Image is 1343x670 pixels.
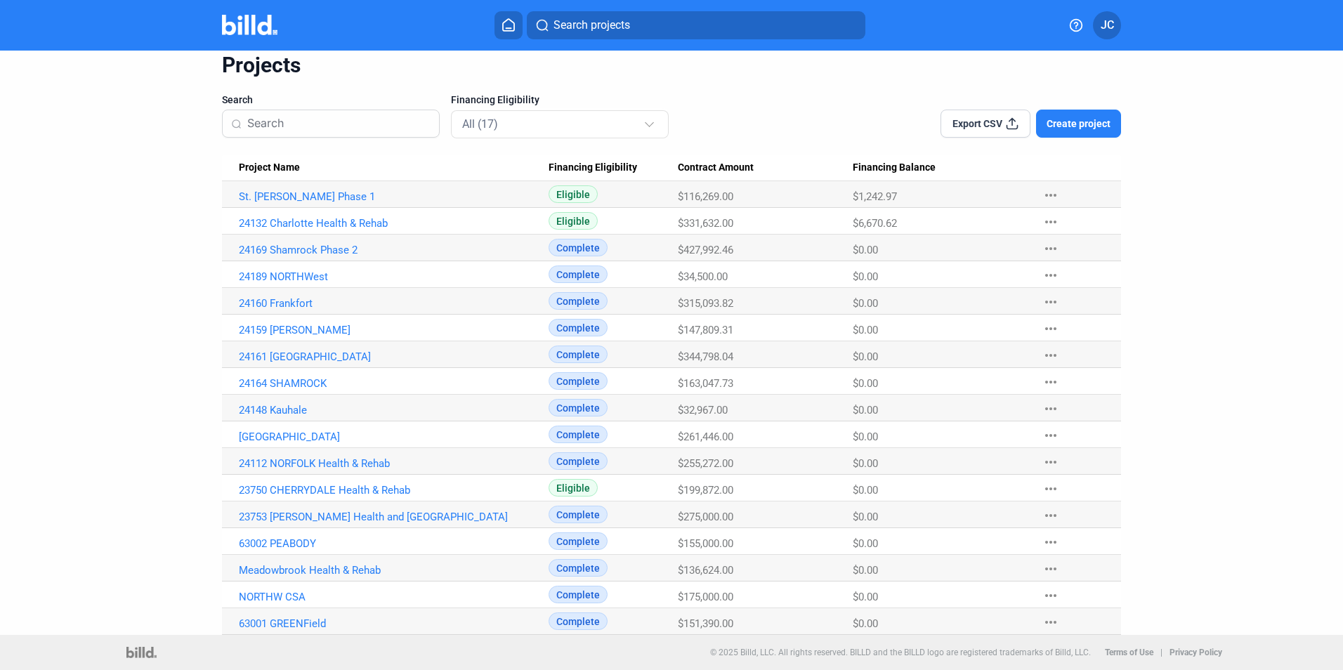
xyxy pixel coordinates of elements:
a: St. [PERSON_NAME] Phase 1 [239,190,549,203]
span: $136,624.00 [678,564,733,577]
a: 63001 GREENField [239,617,549,630]
p: © 2025 Billd, LLC. All rights reserved. BILLD and the BILLD logo are registered trademarks of Bil... [710,648,1091,657]
span: $315,093.82 [678,297,733,310]
span: $0.00 [853,457,878,470]
a: 24112 NORFOLK Health & Rehab [239,457,549,470]
mat-icon: more_horiz [1042,614,1059,631]
span: Complete [549,586,608,603]
mat-icon: more_horiz [1042,507,1059,524]
mat-icon: more_horiz [1042,374,1059,390]
a: 23753 [PERSON_NAME] Health and [GEOGRAPHIC_DATA] [239,511,549,523]
span: $147,809.31 [678,324,733,336]
span: $163,047.73 [678,377,733,390]
span: $0.00 [853,350,878,363]
span: $0.00 [853,324,878,336]
span: $255,272.00 [678,457,733,470]
span: $0.00 [853,617,878,630]
p: | [1160,648,1162,657]
a: 24161 [GEOGRAPHIC_DATA] [239,350,549,363]
mat-icon: more_horiz [1042,427,1059,444]
span: $0.00 [853,244,878,256]
span: Complete [549,346,608,363]
span: $34,500.00 [678,270,728,283]
b: Privacy Policy [1170,648,1222,657]
mat-icon: more_horiz [1042,347,1059,364]
span: $0.00 [853,377,878,390]
span: $1,242.97 [853,190,897,203]
a: 24160 Frankfort [239,297,549,310]
span: $261,446.00 [678,431,733,443]
span: Financing Balance [853,162,936,174]
mat-select-trigger: All (17) [462,117,498,131]
span: $427,992.46 [678,244,733,256]
span: Complete [549,506,608,523]
span: Complete [549,399,608,416]
span: Financing Eligibility [451,93,539,107]
span: $175,000.00 [678,591,733,603]
a: 23750 CHERRYDALE Health & Rehab [239,484,549,497]
div: Project Name [239,162,549,174]
a: [GEOGRAPHIC_DATA] [239,431,549,443]
div: Contract Amount [678,162,853,174]
span: $344,798.04 [678,350,733,363]
span: $0.00 [853,511,878,523]
input: Search [247,109,431,138]
span: Complete [549,612,608,630]
button: JC [1093,11,1121,39]
span: Complete [549,426,608,443]
span: $151,390.00 [678,617,733,630]
span: Complete [549,532,608,550]
a: 24164 SHAMROCK [239,377,549,390]
b: Terms of Use [1105,648,1153,657]
mat-icon: more_horiz [1042,587,1059,604]
span: Complete [549,559,608,577]
span: Project Name [239,162,300,174]
span: $0.00 [853,484,878,497]
mat-icon: more_horiz [1042,534,1059,551]
div: Financing Balance [853,162,1028,174]
span: Contract Amount [678,162,754,174]
mat-icon: more_horiz [1042,400,1059,417]
a: 24148 Kauhale [239,404,549,416]
span: Complete [549,452,608,470]
mat-icon: more_horiz [1042,187,1059,204]
img: logo [126,647,157,658]
mat-icon: more_horiz [1042,560,1059,577]
a: Meadowbrook Health & Rehab [239,564,549,577]
button: Search projects [527,11,865,39]
span: Financing Eligibility [549,162,637,174]
button: Export CSV [941,110,1030,138]
a: 24132 Charlotte Health & Rehab [239,217,549,230]
span: $0.00 [853,591,878,603]
span: Search [222,93,253,107]
mat-icon: more_horiz [1042,214,1059,230]
span: Eligible [549,479,598,497]
a: 24159 [PERSON_NAME] [239,324,549,336]
span: $0.00 [853,431,878,443]
a: 24169 Shamrock Phase 2 [239,244,549,256]
span: $275,000.00 [678,511,733,523]
span: $0.00 [853,537,878,550]
span: $199,872.00 [678,484,733,497]
span: $0.00 [853,404,878,416]
div: Financing Eligibility [549,162,678,174]
mat-icon: more_horiz [1042,267,1059,284]
mat-icon: more_horiz [1042,454,1059,471]
span: $116,269.00 [678,190,733,203]
a: 24189 NORTHWest [239,270,549,283]
span: $331,632.00 [678,217,733,230]
span: Complete [549,292,608,310]
span: $32,967.00 [678,404,728,416]
span: $6,670.62 [853,217,897,230]
span: Complete [549,372,608,390]
span: JC [1101,17,1114,34]
span: Eligible [549,212,598,230]
span: Create project [1047,117,1111,131]
mat-icon: more_horiz [1042,320,1059,337]
mat-icon: more_horiz [1042,294,1059,310]
span: Export CSV [952,117,1002,131]
a: NORTHW CSA [239,591,549,603]
span: $0.00 [853,297,878,310]
button: Create project [1036,110,1121,138]
span: Eligible [549,185,598,203]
